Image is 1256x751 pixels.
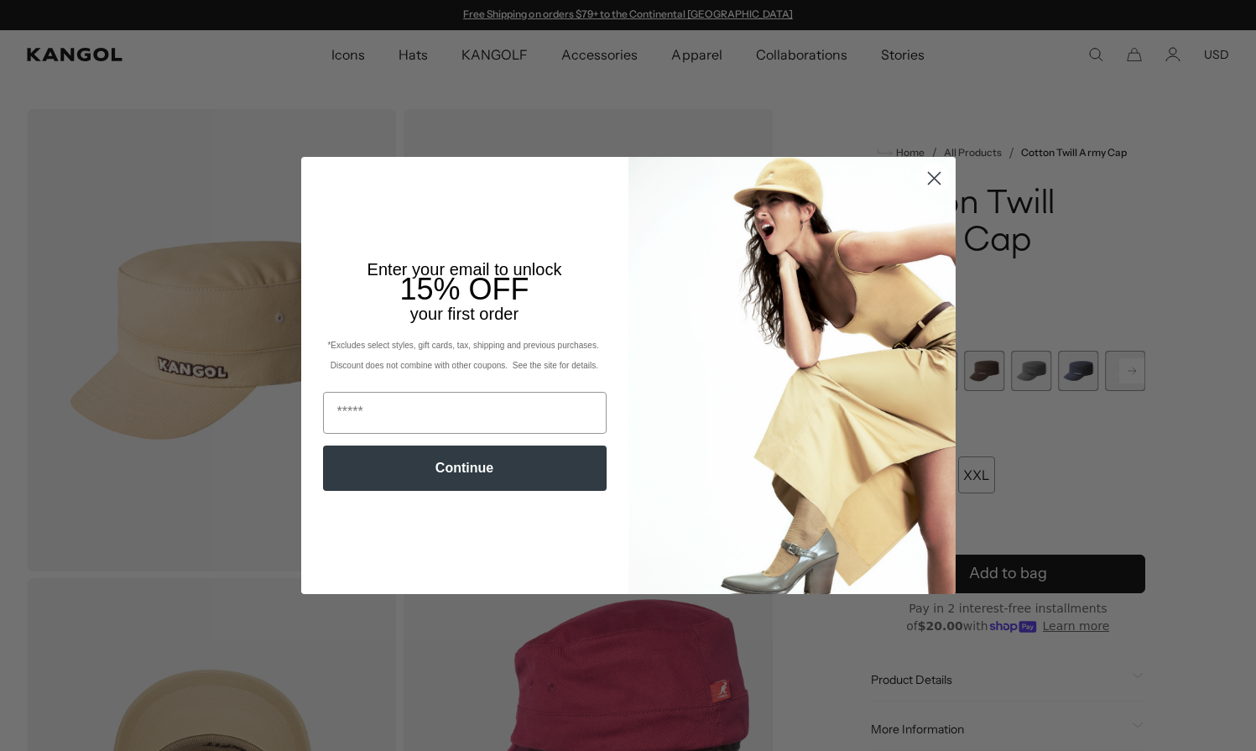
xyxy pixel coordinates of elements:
button: Close dialog [920,164,949,193]
button: Continue [323,446,607,491]
img: 93be19ad-e773-4382-80b9-c9d740c9197f.jpeg [628,157,956,593]
span: 15% OFF [399,272,529,306]
span: Enter your email to unlock [367,260,562,279]
span: *Excludes select styles, gift cards, tax, shipping and previous purchases. Discount does not comb... [327,341,601,370]
input: Email [323,392,607,434]
span: your first order [410,305,519,323]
